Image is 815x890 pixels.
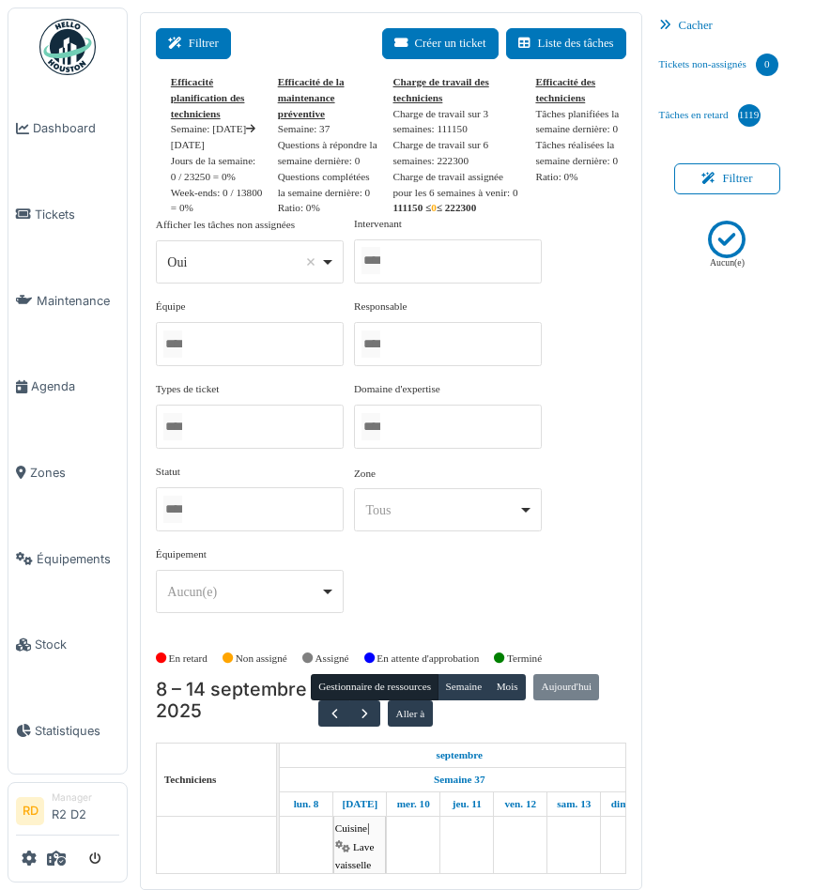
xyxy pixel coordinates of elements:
[8,515,127,602] a: Équipements
[171,121,263,153] div: Semaine: [DATE] [DATE]
[278,200,378,216] div: Ratio: 0%
[156,464,180,480] label: Statut
[163,496,182,523] input: Tous
[361,413,380,440] input: Tous
[156,546,207,562] label: Équipement
[171,153,263,185] div: Jours de la semaine: 0 / 23250 = 0%
[35,636,119,653] span: Stock
[289,792,324,816] a: 8 septembre 2025
[31,377,119,395] span: Agenda
[156,381,220,397] label: Types de ticket
[8,602,127,688] a: Stock
[337,792,382,816] a: 9 septembre 2025
[278,121,378,137] div: Semaine: 37
[167,253,320,272] div: Oui
[335,841,375,870] span: Lave vaisselle
[171,74,263,121] div: Efficacité planification des techniciens
[535,74,625,106] div: Efficacité des techniciens
[16,790,119,836] a: RD ManagerR2 D2
[8,430,127,516] a: Zones
[169,651,208,667] label: En retard
[535,169,625,185] div: Ratio: 0%
[163,330,182,358] input: Tous
[156,28,231,59] button: Filtrer
[438,674,489,700] button: Semaine
[8,344,127,430] a: Agenda
[354,466,376,482] label: Zone
[431,202,437,213] span: 0
[16,797,44,825] li: RD
[318,700,349,728] button: Précédent
[335,822,367,834] span: Cuisine
[607,792,649,816] a: 14 septembre 2025
[377,651,479,667] label: En attente d'approbation
[236,651,287,667] label: Non assigné
[33,119,119,137] span: Dashboard
[349,700,380,728] button: Suivant
[37,550,119,568] span: Équipements
[30,464,119,482] span: Zones
[278,137,378,169] div: Questions à répondre la semaine dernière: 0
[8,85,127,172] a: Dashboard
[393,169,521,201] div: Charge de travail assignée pour les 6 semaines à venir: 0
[448,792,486,816] a: 11 septembre 2025
[39,19,96,75] img: Badge_color-CXgf-gQk.svg
[738,104,761,127] div: 1119
[37,292,119,310] span: Maintenance
[365,500,518,520] div: Tous
[164,774,217,785] span: Techniciens
[167,582,320,602] div: Aucun(e)
[382,28,499,59] button: Créer un ticket
[354,216,402,232] label: Intervenant
[8,688,127,775] a: Statistiques
[393,106,521,138] div: Charge de travail sur 3 semaines: 111150
[301,253,320,271] button: Remove item: 'yes'
[431,744,487,767] a: 8 septembre 2025
[488,674,526,700] button: Mois
[361,247,380,274] input: Tous
[507,651,542,667] label: Terminé
[710,256,745,270] p: Aucun(e)
[52,790,119,805] div: Manager
[429,768,489,791] a: Semaine 37
[315,651,349,667] label: Assigné
[652,12,804,39] div: Cacher
[171,185,263,217] div: Week-ends: 0 / 13800 = 0%
[533,674,599,700] button: Aujourd'hui
[652,39,786,90] a: Tickets non-assignés
[156,217,295,233] label: Afficher les tâches non assignées
[500,792,542,816] a: 12 septembre 2025
[35,722,119,740] span: Statistiques
[535,137,625,169] div: Tâches réalisées la semaine dernière: 0
[52,790,119,831] li: R2 D2
[652,90,768,141] a: Tâches en retard
[756,54,778,76] div: 0
[393,200,521,216] div: 111150 ≤ ≤ 222300
[535,106,625,138] div: Tâches planifiées la semaine dernière: 0
[278,169,378,201] div: Questions complétées la semaine dernière: 0
[393,137,521,169] div: Charge de travail sur 6 semaines: 222300
[35,206,119,223] span: Tickets
[674,163,781,194] button: Filtrer
[163,413,182,440] input: Tous
[388,700,432,727] button: Aller à
[278,74,378,121] div: Efficacité de la maintenance préventive
[311,674,438,700] button: Gestionnaire de ressources
[156,679,311,723] h2: 8 – 14 septembre 2025
[393,74,521,106] div: Charge de travail des techniciens
[361,330,380,358] input: Tous
[156,299,186,315] label: Équipe
[354,299,407,315] label: Responsable
[552,792,595,816] a: 13 septembre 2025
[506,28,626,59] button: Liste des tâches
[8,172,127,258] a: Tickets
[8,257,127,344] a: Maintenance
[392,792,435,816] a: 10 septembre 2025
[354,381,440,397] label: Domaine d'expertise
